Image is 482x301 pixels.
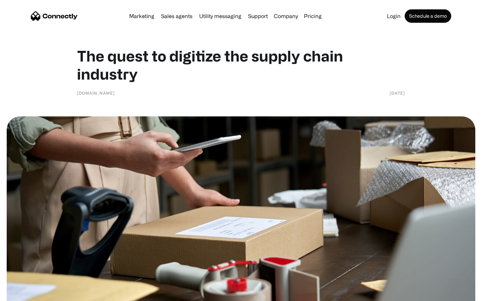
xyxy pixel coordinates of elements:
[127,13,157,19] a: Marketing
[390,90,405,96] div: [DATE]
[301,13,324,19] a: Pricing
[384,13,403,19] a: Login
[245,13,270,19] a: Support
[405,9,451,23] a: Schedule a demo
[272,11,300,21] div: Company
[77,90,115,96] div: [DOMAIN_NAME]
[77,47,405,83] h1: The quest to digitize the supply chain industry
[13,289,40,299] ul: Language list
[196,13,244,19] a: Utility messaging
[31,11,78,21] a: home
[158,13,195,19] a: Sales agents
[274,11,298,21] div: Company
[7,289,40,299] aside: Language selected: English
